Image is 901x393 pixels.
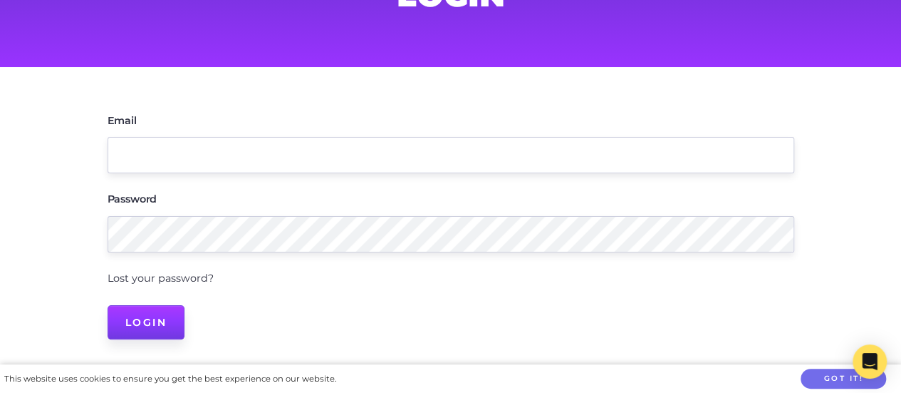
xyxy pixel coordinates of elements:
[801,369,886,389] button: Got it!
[853,344,887,379] div: Open Intercom Messenger
[108,305,185,340] input: Login
[4,372,336,387] div: This website uses cookies to ensure you get the best experience on our website.
[108,194,157,204] label: Password
[108,272,214,285] a: Lost your password?
[108,116,137,126] label: Email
